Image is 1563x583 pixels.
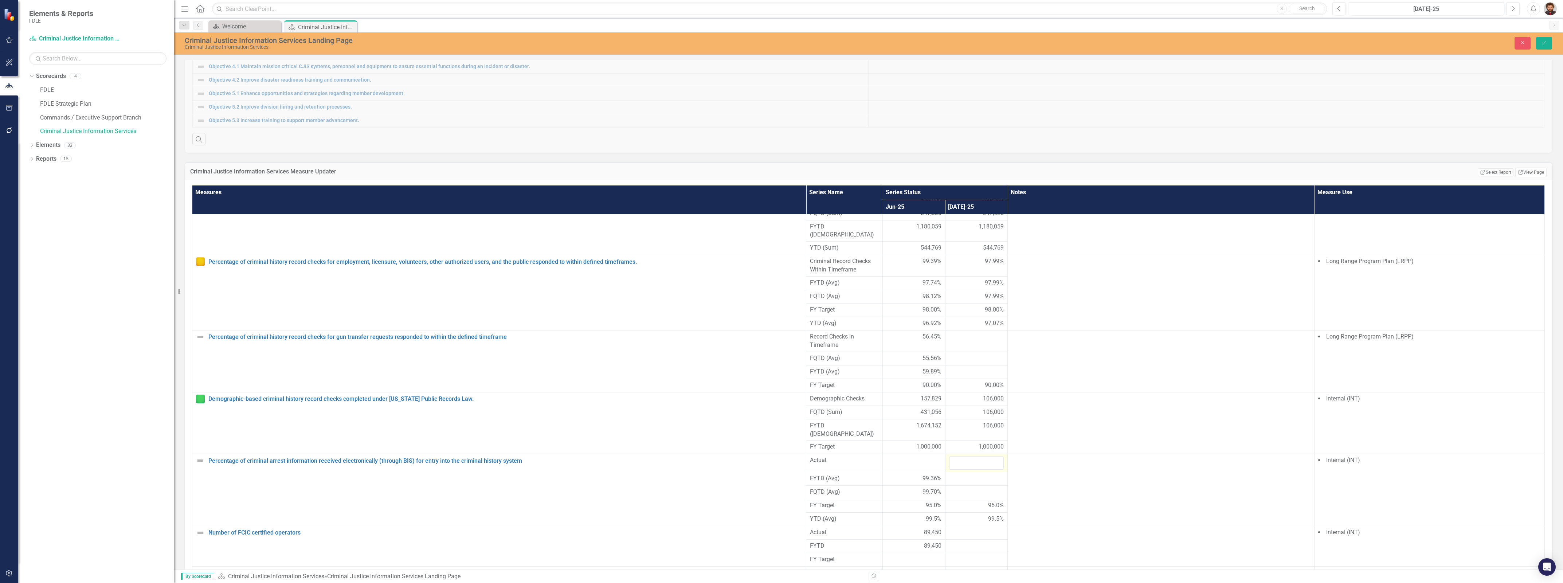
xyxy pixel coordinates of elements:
small: FDLE [29,18,93,24]
span: Internal (INT) [1326,395,1360,402]
img: Not Defined [196,333,205,341]
img: ClearPoint Strategy [4,8,16,21]
span: FY Target [810,443,879,451]
span: 1,180,059 [979,223,1004,231]
span: 157,829 [921,395,941,403]
span: FYTD (Avg) [810,279,879,287]
div: Open Intercom Messenger [1538,558,1556,576]
span: By Scorecard [181,573,214,580]
a: Welcome [210,22,279,31]
div: Criminal Justice Information Services Landing Page [327,573,461,580]
span: 89,450 [924,528,941,537]
span: FQTD (Avg) [810,488,879,496]
span: FY Target [810,501,879,510]
span: FY Target [810,306,879,314]
span: 56.45% [922,333,941,341]
div: Criminal Justice Information Services Landing Page [298,23,355,32]
div: Criminal Justice Information Services Landing Page [185,36,969,44]
span: 98.12% [922,292,941,301]
span: 544,769 [983,244,1004,252]
a: Elements [36,141,60,149]
span: Dispositions Added [810,569,879,577]
a: Number of FCIC certified operators [208,529,802,536]
a: Criminal Justice Information Services [40,127,174,136]
span: YTD (Sum) [810,244,879,252]
div: » [218,572,863,581]
a: Demographic-based criminal history record checks completed under [US_STATE] Public Records Law. [208,396,802,402]
span: Criminal Record Checks Within Timeframe [810,257,879,274]
span: 99.70% [922,488,941,496]
span: FYTD (Avg) [810,474,879,483]
span: FYTD ([DEMOGRAPHIC_DATA]) [810,223,879,239]
span: Internal (INT) [1326,457,1360,463]
a: FDLE [40,86,174,94]
span: 90.00% [985,381,1004,390]
span: FQTD (Sum) [810,408,879,416]
span: Elements & Reports [29,9,93,18]
span: FYTD ([DEMOGRAPHIC_DATA]) [810,422,879,438]
a: View Page [1515,168,1547,177]
a: Scorecards [36,72,66,81]
span: 55.56% [922,354,941,363]
span: 1,000,000 [979,443,1004,451]
span: 544,769 [921,244,941,252]
span: 96.92% [922,319,941,328]
span: 106,000 [983,408,1004,416]
img: Not Defined [196,569,205,578]
img: Proceeding as Planned [196,395,205,403]
span: 97.07% [985,319,1004,328]
input: Search ClearPoint... [212,3,1327,15]
span: FY Target [810,381,879,390]
div: Criminal Justice Information Services [185,44,969,50]
span: 89,450 [924,542,941,550]
a: Reports [36,155,56,163]
span: Demographic Checks [810,395,879,403]
span: 106,000 [983,395,1004,403]
span: 431,056 [921,408,941,416]
span: 106,000 [983,422,1004,430]
span: FYTD (Avg) [810,368,879,376]
span: YTD (Avg) [810,319,879,328]
a: Criminal Justice Information Services [29,35,120,43]
h3: Criminal Justice Information Services Measure Updater [190,168,1112,175]
span: 59.89% [922,368,941,376]
span: Internal (INT) [1326,529,1360,536]
span: 1,674,152 [916,422,941,430]
span: FY Target [810,555,879,564]
img: Christopher Kenworthy [1544,2,1557,15]
a: FDLE Strategic Plan [40,100,174,108]
div: 33 [64,142,76,148]
span: Search [1299,5,1315,11]
span: FQTD (Avg) [810,354,879,363]
span: 1,000,000 [916,443,941,451]
input: Search Below... [29,52,167,65]
span: 70,734 [924,569,941,577]
span: Long Range Program Plan (LRPP) [1326,258,1414,265]
a: Percentage of criminal history record checks for employment, licensure, volunteers, other authori... [208,259,802,265]
span: 97.99% [985,292,1004,301]
span: Internal (INT) [1326,569,1360,576]
img: Monitoring Progress [196,257,205,266]
span: FQTD (Avg) [810,292,879,301]
img: Not Defined [196,528,205,537]
span: Actual [810,528,879,537]
span: 98.00% [922,306,941,314]
a: Criminal Justice Information Services [228,573,324,580]
button: Select Report [1478,168,1513,176]
span: YTD (Avg) [810,515,879,523]
span: Record Checks in Timeframe [810,333,879,349]
span: 97.99% [985,279,1004,287]
span: Actual [810,456,879,465]
div: 15 [60,156,72,162]
div: 4 [70,73,81,79]
img: Not Defined [196,456,205,465]
span: 99.36% [922,474,941,483]
span: 97.74% [922,279,941,287]
a: Percentage of criminal history record checks for gun transfer requests responded to within the de... [208,334,802,340]
button: [DATE]-25 [1348,2,1504,15]
span: 99.5% [926,515,941,523]
span: 1,180,059 [916,223,941,231]
span: 95.0% [988,501,1004,510]
span: 99.39% [922,257,941,266]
